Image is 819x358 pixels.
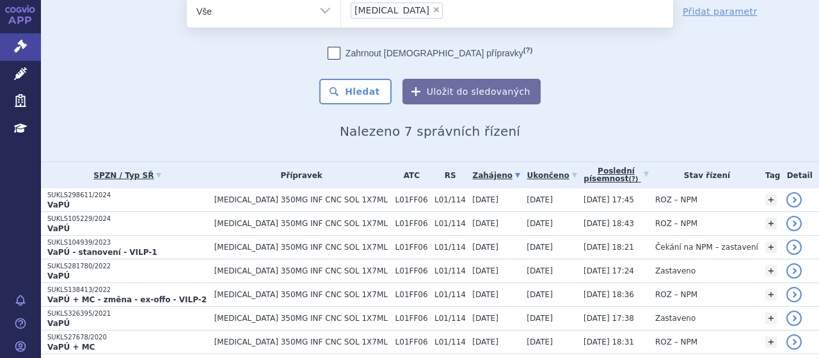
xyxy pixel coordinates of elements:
[47,319,70,328] strong: VaPÚ
[765,289,777,300] a: +
[472,266,498,275] span: [DATE]
[472,290,498,299] span: [DATE]
[47,333,208,342] p: SUKLS27678/2020
[395,195,428,204] span: L01FF06
[628,175,638,183] abbr: (?)
[786,334,802,350] a: detail
[584,290,634,299] span: [DATE] 18:36
[214,290,389,299] span: [MEDICAL_DATA] 350MG INF CNC SOL 1X7ML
[765,194,777,206] a: +
[434,290,466,299] span: L01/114
[434,195,466,204] span: L01/114
[208,162,389,188] th: Přípravek
[527,290,553,299] span: [DATE]
[434,243,466,252] span: L01/114
[655,338,697,346] span: ROZ – NPM
[786,311,802,326] a: detail
[786,192,802,207] a: detail
[765,218,777,229] a: +
[786,287,802,302] a: detail
[47,200,70,209] strong: VaPÚ
[395,338,428,346] span: L01FF06
[214,243,389,252] span: [MEDICAL_DATA] 350MG INF CNC SOL 1X7ML
[765,313,777,324] a: +
[683,5,758,18] a: Přidat parametr
[389,162,428,188] th: ATC
[472,243,498,252] span: [DATE]
[214,266,389,275] span: [MEDICAL_DATA] 350MG INF CNC SOL 1X7ML
[472,195,498,204] span: [DATE]
[523,46,532,54] abbr: (?)
[584,219,634,228] span: [DATE] 18:43
[786,216,802,231] a: detail
[395,266,428,275] span: L01FF06
[786,240,802,255] a: detail
[47,286,208,295] p: SUKLS138413/2022
[584,266,634,275] span: [DATE] 17:24
[47,262,208,271] p: SUKLS281780/2022
[395,314,428,323] span: L01FF06
[354,6,429,15] span: [MEDICAL_DATA]
[655,314,696,323] span: Zastaveno
[47,248,157,257] strong: VaPÚ - stanovení - VILP-1
[527,167,577,184] a: Ukončeno
[786,263,802,279] a: detail
[584,314,634,323] span: [DATE] 17:38
[214,314,389,323] span: [MEDICAL_DATA] 350MG INF CNC SOL 1X7ML
[47,215,208,224] p: SUKLS105229/2024
[527,266,553,275] span: [DATE]
[428,162,466,188] th: RS
[395,290,428,299] span: L01FF06
[47,224,70,233] strong: VaPÚ
[780,162,819,188] th: Detail
[765,241,777,253] a: +
[447,2,454,18] input: [MEDICAL_DATA]
[47,309,208,318] p: SUKLS326395/2021
[765,265,777,277] a: +
[47,272,70,281] strong: VaPÚ
[655,290,697,299] span: ROZ – NPM
[319,79,392,104] button: Hledat
[584,338,634,346] span: [DATE] 18:31
[655,219,697,228] span: ROZ – NPM
[47,238,208,247] p: SUKLS104939/2023
[434,338,466,346] span: L01/114
[472,314,498,323] span: [DATE]
[527,314,553,323] span: [DATE]
[527,243,553,252] span: [DATE]
[527,338,553,346] span: [DATE]
[584,243,634,252] span: [DATE] 18:21
[340,124,520,139] span: Nalezeno 7 správních řízení
[584,162,649,188] a: Poslednípísemnost(?)
[214,195,389,204] span: [MEDICAL_DATA] 350MG INF CNC SOL 1X7ML
[433,6,440,13] span: ×
[655,266,696,275] span: Zastaveno
[655,243,758,252] span: Čekání na NPM – zastavení
[395,219,428,228] span: L01FF06
[434,219,466,228] span: L01/114
[328,47,532,60] label: Zahrnout [DEMOGRAPHIC_DATA] přípravky
[47,167,208,184] a: SPZN / Typ SŘ
[527,219,553,228] span: [DATE]
[472,219,498,228] span: [DATE]
[214,338,389,346] span: [MEDICAL_DATA] 350MG INF CNC SOL 1X7ML
[472,338,498,346] span: [DATE]
[395,243,428,252] span: L01FF06
[402,79,541,104] button: Uložit do sledovaných
[655,195,697,204] span: ROZ – NPM
[584,195,634,204] span: [DATE] 17:45
[649,162,759,188] th: Stav řízení
[472,167,520,184] a: Zahájeno
[434,314,466,323] span: L01/114
[759,162,781,188] th: Tag
[47,295,207,304] strong: VaPÚ + MC - změna - ex-offo - VILP-2
[434,266,466,275] span: L01/114
[214,219,389,228] span: [MEDICAL_DATA] 350MG INF CNC SOL 1X7ML
[47,191,208,200] p: SUKLS298611/2024
[47,343,95,352] strong: VaPÚ + MC
[527,195,553,204] span: [DATE]
[765,336,777,348] a: +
